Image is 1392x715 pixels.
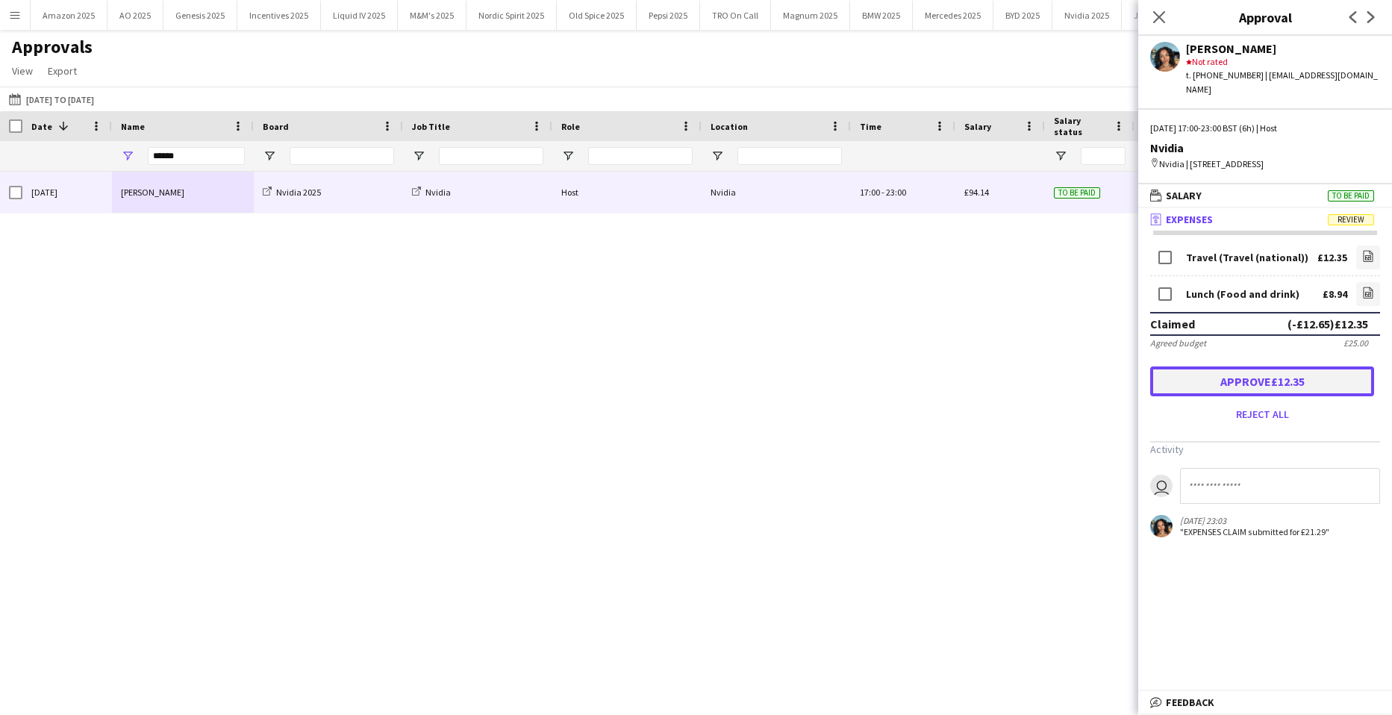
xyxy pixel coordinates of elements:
[711,149,724,163] button: Open Filter Menu
[993,1,1052,30] button: BYD 2025
[163,1,237,30] button: Genesis 2025
[1323,289,1347,300] div: £8.94
[412,121,450,132] span: Job Title
[112,172,254,213] div: [PERSON_NAME]
[1166,213,1213,226] span: Expenses
[588,147,693,165] input: Role Filter Input
[425,187,451,198] span: Nvidia
[1180,515,1329,526] div: [DATE] 23:03
[1186,69,1380,96] div: t. [PHONE_NUMBER] | [EMAIL_ADDRESS][DOMAIN_NAME]
[1054,115,1108,137] span: Salary status
[1150,337,1206,349] div: Agreed budget
[466,1,557,30] button: Nordic Spirit 2025
[1138,691,1392,714] mat-expansion-panel-header: Feedback
[1186,55,1380,69] div: Not rated
[1328,190,1374,202] span: To be paid
[237,1,321,30] button: Incentives 2025
[1150,402,1374,426] button: Reject all
[1343,337,1368,349] div: £25.00
[1138,184,1392,207] mat-expansion-panel-header: SalaryTo be paid
[1054,149,1067,163] button: Open Filter Menu
[561,149,575,163] button: Open Filter Menu
[771,1,850,30] button: Magnum 2025
[1122,1,1196,30] button: Just Eat 2025
[1186,252,1308,263] div: Travel (Travel (national))
[148,147,245,165] input: Name Filter Input
[1150,122,1380,135] div: [DATE] 17:00-23:00 BST (6h) | Host
[12,64,33,78] span: View
[290,147,394,165] input: Board Filter Input
[1150,515,1173,537] app-user-avatar: Shanon Habeeb
[1052,1,1122,30] button: Nvidia 2025
[42,61,83,81] a: Export
[48,64,77,78] span: Export
[886,187,906,198] span: 23:00
[1150,366,1374,396] button: Approve£12.35
[31,121,52,132] span: Date
[398,1,466,30] button: M&M's 2025
[702,172,851,213] div: Nvidia
[6,61,39,81] a: View
[121,149,134,163] button: Open Filter Menu
[31,1,107,30] button: Amazon 2025
[561,121,580,132] span: Role
[1138,7,1392,27] h3: Approval
[1138,208,1392,231] mat-expansion-panel-header: ExpensesReview
[1150,157,1380,171] div: Nvidia | [STREET_ADDRESS]
[1166,696,1214,709] span: Feedback
[1081,147,1126,165] input: Salary status Filter Input
[1150,443,1380,456] h3: Activity
[412,187,451,198] a: Nvidia
[1288,316,1368,331] div: (-£12.65) £12.35
[737,147,842,165] input: Location Filter Input
[1054,187,1100,199] span: To be paid
[1150,141,1380,154] div: Nvidia
[321,1,398,30] button: Liquid IV 2025
[964,187,989,198] span: £94.14
[107,1,163,30] button: AO 2025
[1186,42,1380,55] div: [PERSON_NAME]
[1150,316,1195,331] div: Claimed
[860,121,881,132] span: Time
[1166,189,1202,202] span: Salary
[412,149,425,163] button: Open Filter Menu
[439,147,543,165] input: Job Title Filter Input
[1180,526,1329,537] div: "EXPENSES CLAIM submitted for £21.29"
[263,187,321,198] a: Nvidia 2025
[1328,214,1374,225] span: Review
[700,1,771,30] button: TRO On Call
[1186,289,1299,300] div: Lunch (Food and drink)
[1138,231,1392,557] div: ExpensesReview
[850,1,913,30] button: BMW 2025
[552,172,702,213] div: Host
[860,187,880,198] span: 17:00
[964,121,991,132] span: Salary
[22,172,112,213] div: [DATE]
[1317,252,1347,263] div: £12.35
[6,90,97,108] button: [DATE] to [DATE]
[263,121,289,132] span: Board
[711,121,748,132] span: Location
[263,149,276,163] button: Open Filter Menu
[881,187,884,198] span: -
[637,1,700,30] button: Pepsi 2025
[121,121,145,132] span: Name
[913,1,993,30] button: Mercedes 2025
[557,1,637,30] button: Old Spice 2025
[276,187,321,198] span: Nvidia 2025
